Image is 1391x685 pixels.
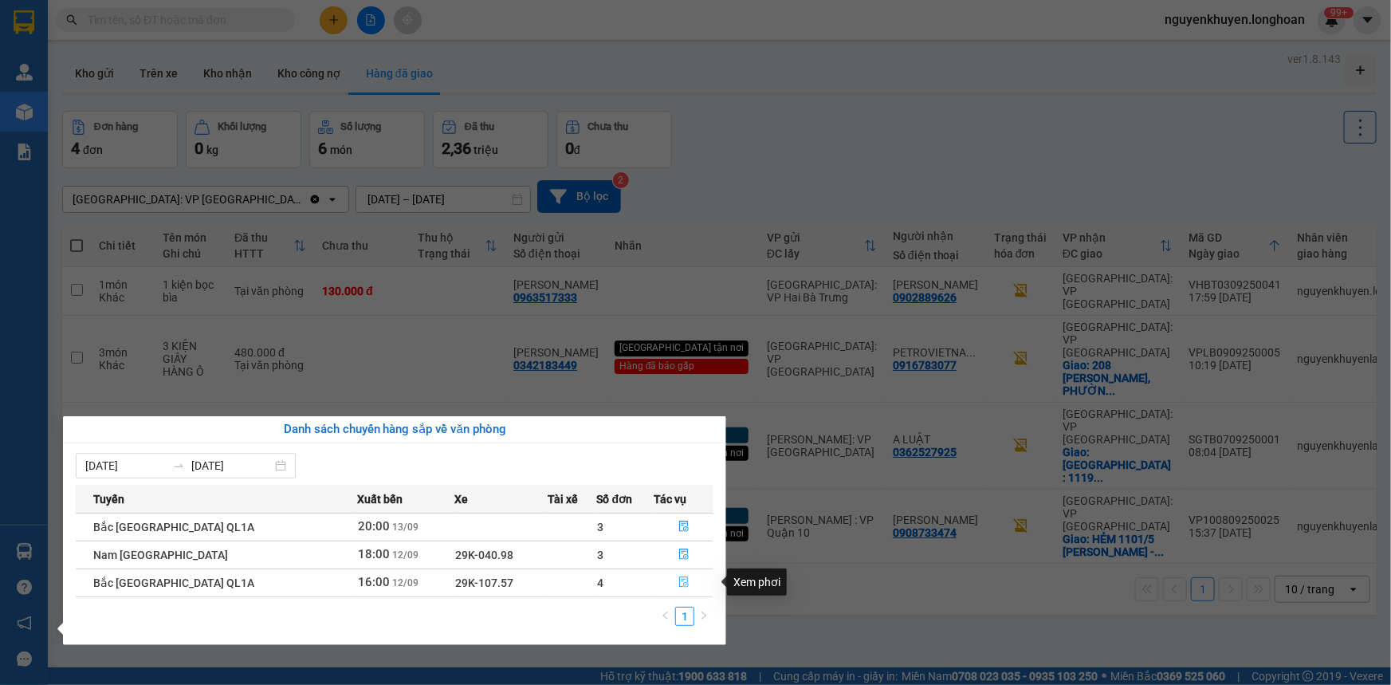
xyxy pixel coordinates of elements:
[172,459,185,472] span: swap-right
[654,490,686,508] span: Tác vụ
[597,490,633,508] span: Số đơn
[22,23,320,41] strong: BIÊN NHẬN VẬN CHUYỂN BẢO AN EXPRESS
[76,420,713,439] div: Danh sách chuyến hàng sắp về văn phòng
[678,577,690,589] span: file-done
[654,570,713,596] button: file-done
[675,607,694,626] li: 1
[654,542,713,568] button: file-done
[661,611,670,620] span: left
[357,490,403,508] span: Xuất bến
[93,521,254,533] span: Bắc [GEOGRAPHIC_DATA] QL1A
[699,611,709,620] span: right
[58,62,287,123] span: [PHONE_NUMBER] - [DOMAIN_NAME]
[656,607,675,626] button: left
[455,549,513,561] span: 29K-040.98
[392,522,418,533] span: 13/09
[654,514,713,540] button: file-done
[392,549,418,561] span: 12/09
[548,490,579,508] span: Tài xế
[93,549,228,561] span: Nam [GEOGRAPHIC_DATA]
[93,490,124,508] span: Tuyến
[656,607,675,626] li: Previous Page
[454,490,468,508] span: Xe
[93,577,254,589] span: Bắc [GEOGRAPHIC_DATA] QL1A
[598,521,604,533] span: 3
[694,607,713,626] button: right
[598,577,604,589] span: 4
[17,45,324,57] strong: (Công Ty TNHH Chuyển Phát Nhanh Bảo An - MST: 0109597835)
[392,577,418,589] span: 12/09
[85,457,166,474] input: Từ ngày
[598,549,604,561] span: 3
[455,577,513,589] span: 29K-107.57
[358,547,390,561] span: 18:00
[727,569,787,596] div: Xem phơi
[678,521,690,533] span: file-done
[676,608,694,625] a: 1
[694,607,713,626] li: Next Page
[358,519,390,533] span: 20:00
[678,549,690,561] span: file-done
[172,459,185,472] span: to
[191,457,272,474] input: Đến ngày
[358,575,390,589] span: 16:00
